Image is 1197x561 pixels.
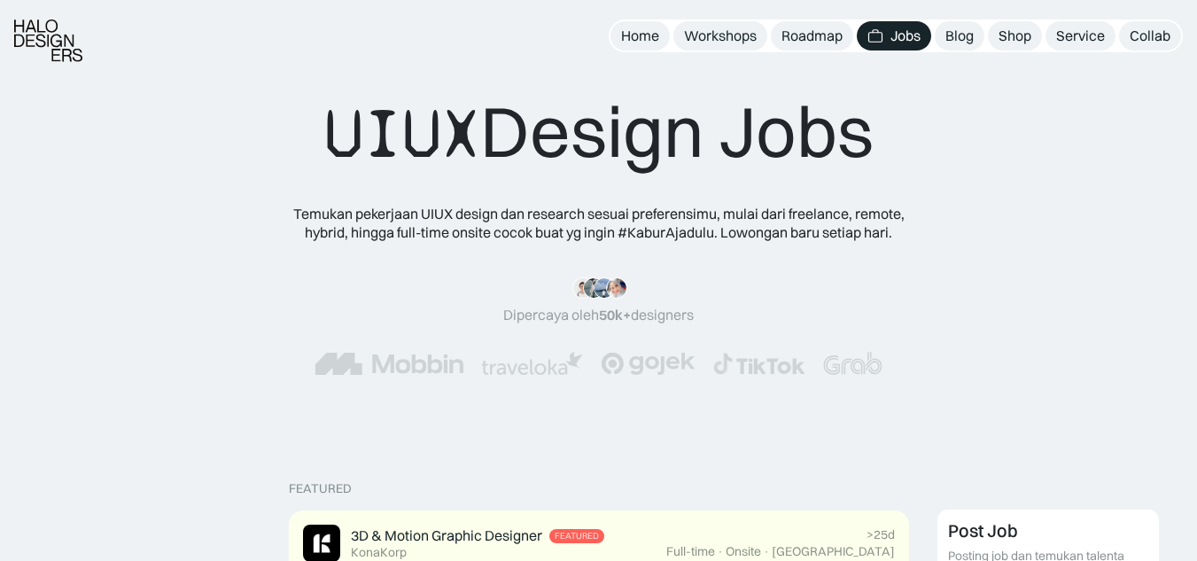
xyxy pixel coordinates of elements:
div: Blog [945,27,974,45]
div: [GEOGRAPHIC_DATA] [772,544,895,559]
div: Featured [289,481,352,496]
div: >25d [867,527,895,542]
div: Onsite [726,544,761,559]
a: Jobs [857,21,931,51]
div: Workshops [684,27,757,45]
a: Collab [1119,21,1181,51]
div: Temukan pekerjaan UIUX design dan research sesuai preferensimu, mulai dari freelance, remote, hyb... [280,205,918,242]
span: UIUX [324,91,480,176]
a: Shop [988,21,1042,51]
div: Home [621,27,659,45]
div: 3D & Motion Graphic Designer [351,526,542,545]
div: Featured [555,531,599,542]
div: Post Job [948,520,1018,542]
div: Full-time [666,544,715,559]
div: Jobs [890,27,921,45]
div: Shop [999,27,1031,45]
div: Design Jobs [324,89,874,176]
div: Service [1056,27,1105,45]
span: 50k+ [599,306,631,323]
a: Workshops [673,21,767,51]
a: Service [1045,21,1115,51]
div: Collab [1130,27,1170,45]
div: · [717,544,724,559]
div: Dipercaya oleh designers [503,306,694,324]
div: Roadmap [781,27,843,45]
a: Roadmap [771,21,853,51]
a: Home [610,21,670,51]
div: · [763,544,770,559]
div: KonaKorp [351,545,407,560]
a: Blog [935,21,984,51]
